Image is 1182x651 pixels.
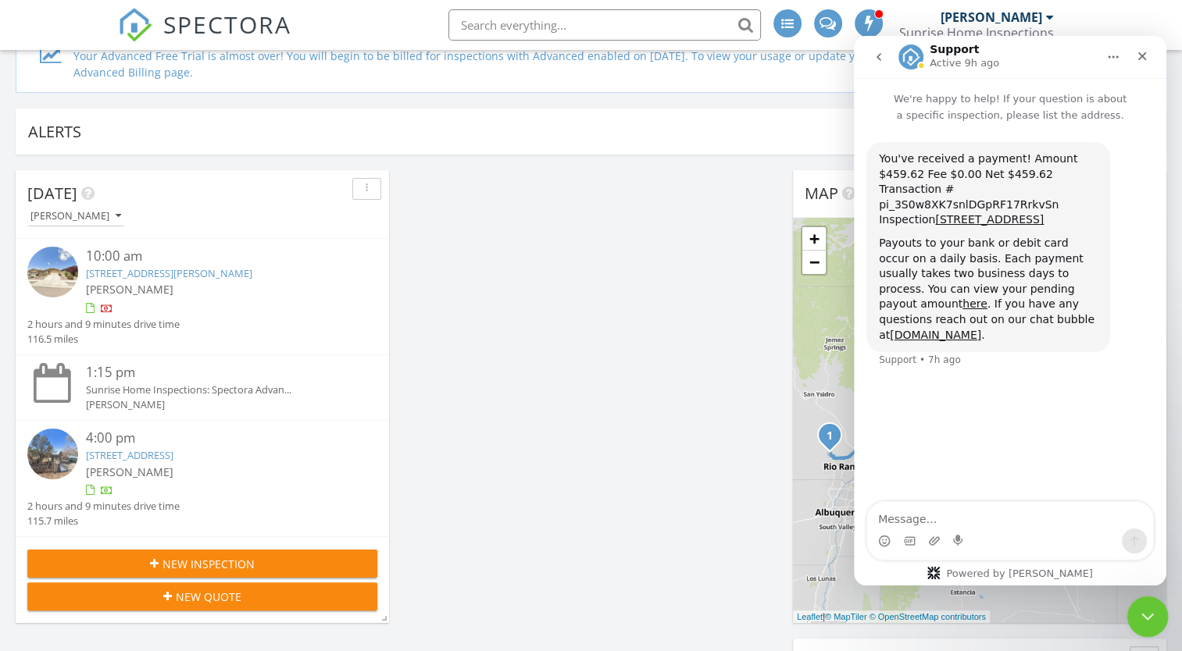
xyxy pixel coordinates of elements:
[73,48,964,80] div: Your Advanced Free Trial is almost over! You will begin to be billed for inspections with Advance...
[86,247,348,266] div: 10:00 am
[854,36,1166,585] iframe: Intercom live chat
[28,121,1131,142] div: Alerts
[118,21,291,54] a: SPECTORA
[830,435,839,444] div: 4011 Desert Lupine Dr NE, Rio Rancho, NM 87144
[176,589,241,605] span: New Quote
[825,612,867,621] a: © MapTiler
[802,227,826,251] a: Zoom in
[86,448,173,462] a: [STREET_ADDRESS]
[86,382,348,397] div: Sunrise Home Inspections: Spectora Advan...
[27,332,180,347] div: 116.5 miles
[27,429,78,479] img: streetview
[27,582,377,610] button: New Quote
[27,247,78,297] img: streetview
[163,8,291,41] span: SPECTORA
[793,610,990,624] div: |
[27,550,377,578] button: New Inspection
[27,514,180,528] div: 115.7 miles
[27,499,180,514] div: 2 hours and 9 minutes drive time
[1127,596,1169,638] iframe: Intercom live chat
[448,9,761,41] input: Search everything...
[805,183,838,204] span: Map
[27,247,377,347] a: 10:00 am [STREET_ADDRESS][PERSON_NAME] [PERSON_NAME] 2 hours and 9 minutes drive time 116.5 miles
[86,266,252,280] a: [STREET_ADDRESS][PERSON_NAME]
[118,8,152,42] img: The Best Home Inspection Software - Spectora
[162,556,255,572] span: New Inspection
[86,282,173,297] span: [PERSON_NAME]
[899,25,1054,41] div: Sunrise Home Inspections
[27,429,377,528] a: 4:00 pm [STREET_ADDRESS] [PERSON_NAME] 2 hours and 9 minutes drive time 115.7 miles
[827,431,833,442] i: 1
[86,397,348,412] div: [PERSON_NAME]
[86,363,348,382] div: 1:15 pm
[802,251,826,274] a: Zoom out
[86,429,348,448] div: 4:00 pm
[27,206,124,227] button: [PERSON_NAME]
[941,9,1042,25] div: [PERSON_NAME]
[797,612,823,621] a: Leaflet
[27,183,77,204] span: [DATE]
[86,464,173,479] span: [PERSON_NAME]
[27,317,180,332] div: 2 hours and 9 minutes drive time
[870,612,986,621] a: © OpenStreetMap contributors
[30,211,121,222] div: [PERSON_NAME]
